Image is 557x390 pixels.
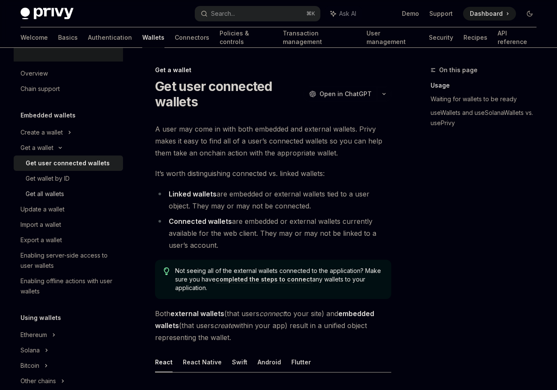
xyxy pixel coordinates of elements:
[291,352,311,372] button: Flutter
[463,7,516,21] a: Dashboard
[21,110,76,120] h5: Embedded wallets
[155,167,391,179] span: It’s worth distinguishing connected vs. linked wallets:
[21,250,118,271] div: Enabling server-side access to user wallets
[142,27,164,48] a: Wallets
[26,189,64,199] div: Get all wallets
[14,66,123,81] a: Overview
[26,173,70,184] div: Get wallet by ID
[431,79,543,92] a: Usage
[14,171,123,186] a: Get wallet by ID
[14,81,123,97] a: Chain support
[429,27,453,48] a: Security
[21,220,61,230] div: Import a wallet
[88,27,132,48] a: Authentication
[155,79,300,109] h1: Get user connected wallets
[183,352,222,372] button: React Native
[498,27,536,48] a: API reference
[21,8,73,20] img: dark logo
[26,158,110,168] div: Get user connected wallets
[211,9,235,19] div: Search...
[304,87,377,101] button: Open in ChatGPT
[155,66,391,74] div: Get a wallet
[470,9,503,18] span: Dashboard
[21,127,63,138] div: Create a wallet
[320,90,372,98] span: Open in ChatGPT
[21,235,62,245] div: Export a wallet
[155,308,391,343] span: Both (that users to your site) and (that users within your app) result in a unified object repres...
[259,309,285,318] em: connect
[21,276,118,296] div: Enabling offline actions with user wallets
[14,232,123,248] a: Export a wallet
[21,313,61,323] h5: Using wallets
[164,267,170,275] svg: Tip
[21,68,48,79] div: Overview
[339,9,356,18] span: Ask AI
[306,10,315,17] span: ⌘ K
[155,352,173,372] button: React
[155,188,391,212] li: are embedded or external wallets tied to a user object. They may or may not be connected.
[21,27,48,48] a: Welcome
[21,204,64,214] div: Update a wallet
[439,65,478,75] span: On this page
[169,217,232,226] strong: Connected wallets
[21,361,39,371] div: Bitcoin
[463,27,487,48] a: Recipes
[429,9,453,18] a: Support
[195,6,320,21] button: Search...⌘K
[155,215,391,251] li: are embedded or external wallets currently available for the web client. They may or may not be l...
[175,267,383,292] span: Not seeing all of the external wallets connected to the application? Make sure you have any walle...
[14,217,123,232] a: Import a wallet
[175,27,209,48] a: Connectors
[14,273,123,299] a: Enabling offline actions with user wallets
[258,352,281,372] button: Android
[14,248,123,273] a: Enabling server-side access to user wallets
[14,186,123,202] a: Get all wallets
[155,123,391,159] span: A user may come in with both embedded and external wallets. Privy makes it easy to find all of a ...
[169,190,217,198] strong: Linked wallets
[21,84,60,94] div: Chain support
[232,352,247,372] button: Swift
[58,27,78,48] a: Basics
[325,6,362,21] button: Ask AI
[220,27,273,48] a: Policies & controls
[523,7,536,21] button: Toggle dark mode
[21,143,53,153] div: Get a wallet
[214,321,234,330] em: create
[431,106,543,130] a: useWallets and useSolanaWallets vs. usePrivy
[216,276,312,283] a: completed the steps to connect
[14,202,123,217] a: Update a wallet
[170,309,224,318] strong: external wallets
[14,155,123,171] a: Get user connected wallets
[431,92,543,106] a: Waiting for wallets to be ready
[366,27,419,48] a: User management
[21,376,56,386] div: Other chains
[21,330,47,340] div: Ethereum
[283,27,356,48] a: Transaction management
[21,345,40,355] div: Solana
[402,9,419,18] a: Demo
